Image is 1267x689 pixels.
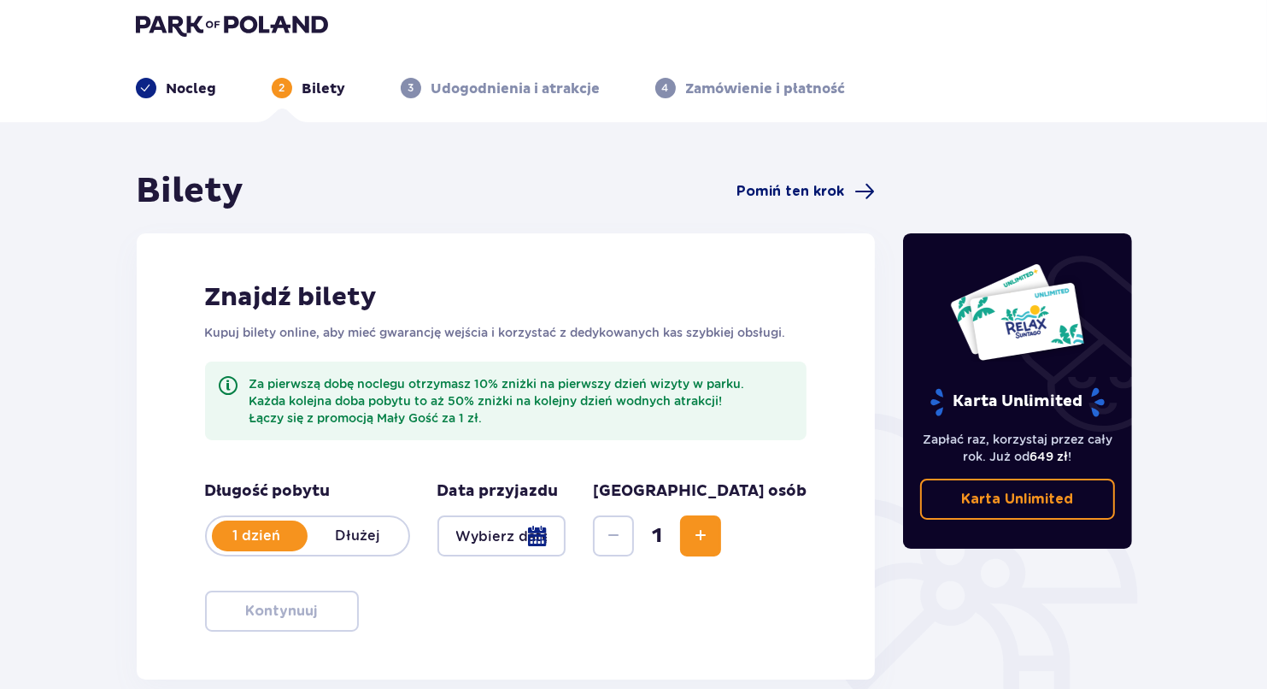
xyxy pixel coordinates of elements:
[137,170,244,213] h1: Bilety
[680,515,721,556] button: Zwiększ
[249,375,794,427] div: Za pierwszą dobę noclegu otrzymasz 10% zniżki na pierwszy dzień wizyty w parku. Każda kolejna dob...
[655,78,846,98] div: 4Zamówienie i płatność
[205,481,410,502] p: Długość pobytu
[207,527,308,545] p: 1 dzień
[205,281,807,314] h2: Znajdź bilety
[637,523,677,549] span: 1
[593,481,807,502] p: [GEOGRAPHIC_DATA] osób
[408,80,414,96] p: 3
[929,387,1106,417] p: Karta Unlimited
[736,181,875,202] a: Pomiń ten krok
[136,13,328,37] img: Park of Poland logo
[961,490,1073,509] p: Karta Unlimited
[401,78,601,98] div: 3Udogodnienia i atrakcje
[437,481,559,502] p: Data przyjazdu
[205,591,359,632] button: Kontynuuj
[279,80,284,96] p: 2
[136,78,217,98] div: Nocleg
[246,602,318,621] p: Kontynuuj
[920,479,1115,520] a: Karta Unlimited
[920,431,1115,465] p: Zapłać raz, korzystaj przez cały rok. Już od !
[302,79,346,98] p: Bilety
[205,324,807,341] p: Kupuj bilety online, aby mieć gwarancję wejścia i korzystać z dedykowanych kas szybkiej obsługi.
[686,79,846,98] p: Zamówienie i płatność
[1029,450,1068,463] span: 649 zł
[431,79,601,98] p: Udogodnienia i atrakcje
[272,78,346,98] div: 2Bilety
[167,79,217,98] p: Nocleg
[949,262,1085,362] img: Dwie karty całoroczne do Suntago z napisem 'UNLIMITED RELAX', na białym tle z tropikalnymi liśćmi...
[308,527,408,545] p: Dłużej
[593,515,634,556] button: Zmniejsz
[662,80,669,96] p: 4
[249,409,794,427] p: Łączy się z promocją Mały Gość za 1 zł.
[736,182,844,201] span: Pomiń ten krok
